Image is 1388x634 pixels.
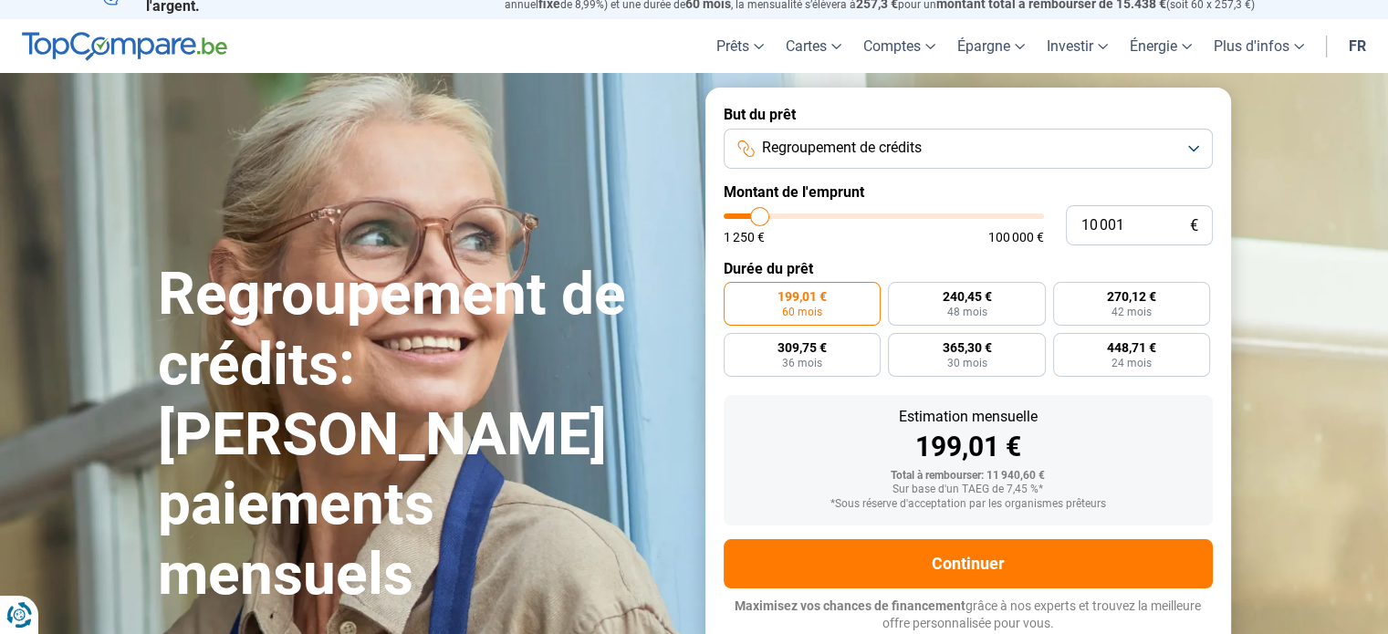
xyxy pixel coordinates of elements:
[1203,19,1315,73] a: Plus d'infos
[724,183,1213,201] label: Montant de l'emprunt
[158,260,684,610] h1: Regroupement de crédits: [PERSON_NAME] paiements mensuels
[1111,307,1152,317] span: 42 mois
[738,410,1198,424] div: Estimation mensuelle
[1338,19,1377,73] a: fr
[782,307,822,317] span: 60 mois
[1111,358,1152,369] span: 24 mois
[1107,341,1156,354] span: 448,71 €
[942,290,991,303] span: 240,45 €
[724,106,1213,123] label: But du prêt
[735,598,965,613] span: Maximisez vos chances de financement
[22,32,227,61] img: TopCompare
[946,358,986,369] span: 30 mois
[705,19,775,73] a: Prêts
[777,341,827,354] span: 309,75 €
[1119,19,1203,73] a: Énergie
[738,483,1198,496] div: Sur base d'un TAEG de 7,45 %*
[1107,290,1156,303] span: 270,12 €
[1190,218,1198,234] span: €
[852,19,946,73] a: Comptes
[724,598,1213,633] p: grâce à nos experts et trouvez la meilleure offre personnalisée pour vous.
[738,498,1198,511] div: *Sous réserve d'acceptation par les organismes prêteurs
[988,231,1044,244] span: 100 000 €
[942,341,991,354] span: 365,30 €
[738,433,1198,461] div: 199,01 €
[724,260,1213,277] label: Durée du prêt
[738,470,1198,483] div: Total à rembourser: 11 940,60 €
[946,307,986,317] span: 48 mois
[1036,19,1119,73] a: Investir
[782,358,822,369] span: 36 mois
[724,129,1213,169] button: Regroupement de crédits
[724,231,765,244] span: 1 250 €
[946,19,1036,73] a: Épargne
[724,539,1213,588] button: Continuer
[762,138,922,158] span: Regroupement de crédits
[775,19,852,73] a: Cartes
[777,290,827,303] span: 199,01 €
